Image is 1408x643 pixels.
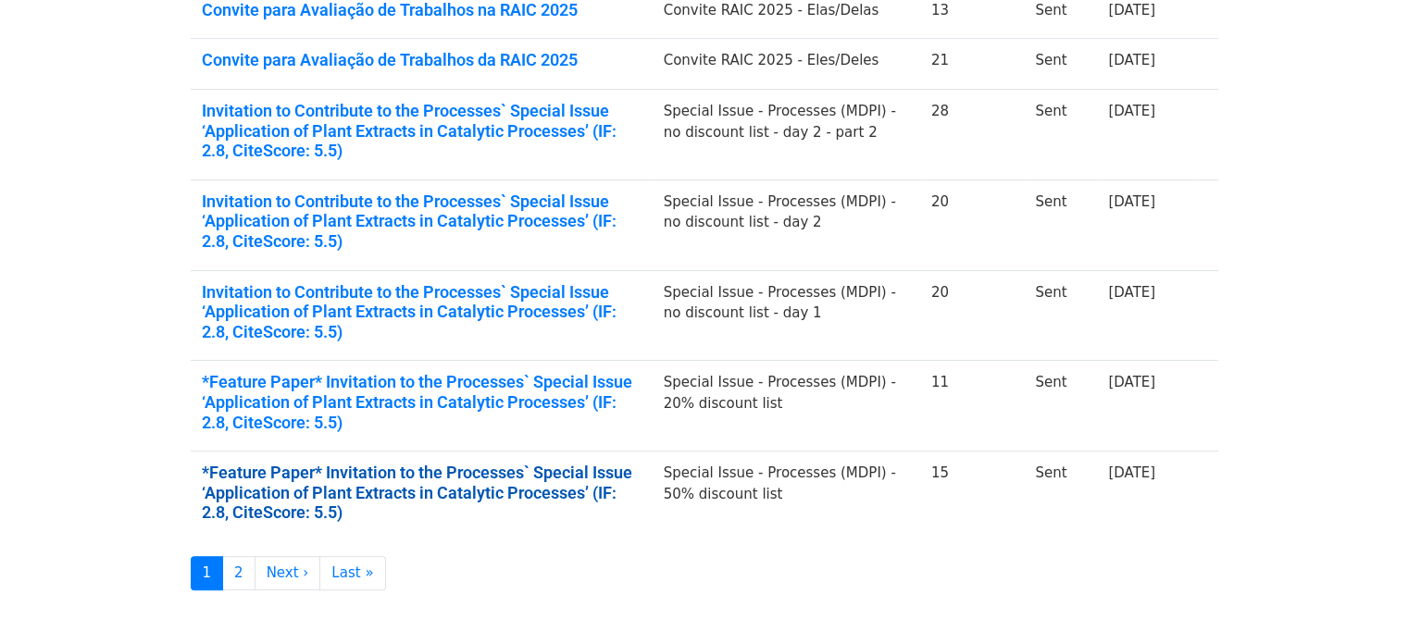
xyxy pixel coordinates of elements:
[1024,90,1097,180] td: Sent
[1108,464,1155,481] a: [DATE]
[1108,374,1155,390] a: [DATE]
[1024,361,1097,451] td: Sent
[1024,39,1097,90] td: Sent
[920,90,1025,180] td: 28
[653,90,920,180] td: Special Issue - Processes (MDPI) - no discount list - day 2 - part 2
[202,101,642,161] a: Invitation to Contribute to the Processes` Special Issue ‘Application of Plant Extracts in Cataly...
[653,451,920,541] td: Special Issue - Processes (MDPI) - 50% discount list
[920,361,1025,451] td: 11
[1315,554,1408,643] div: Widget de chat
[222,556,255,590] a: 2
[202,50,642,70] a: Convite para Avaliação de Trabalhos da RAIC 2025
[1024,179,1097,270] td: Sent
[202,372,642,432] a: *Feature Paper* Invitation to the Processes` Special Issue ‘Application of Plant Extracts in Cata...
[920,179,1025,270] td: 20
[202,463,642,523] a: *Feature Paper* Invitation to the Processes` Special Issue ‘Application of Plant Extracts in Cata...
[202,192,642,252] a: Invitation to Contribute to the Processes` Special Issue ‘Application of Plant Extracts in Cataly...
[1024,451,1097,541] td: Sent
[653,361,920,451] td: Special Issue - Processes (MDPI) - 20% discount list
[255,556,321,590] a: Next ›
[1315,554,1408,643] iframe: Chat Widget
[1108,2,1155,19] a: [DATE]
[920,270,1025,361] td: 20
[1108,103,1155,119] a: [DATE]
[191,556,224,590] a: 1
[653,270,920,361] td: Special Issue - Processes (MDPI) - no discount list - day 1
[1108,284,1155,301] a: [DATE]
[653,39,920,90] td: Convite RAIC 2025 - Eles/Deles
[653,179,920,270] td: Special Issue - Processes (MDPI) - no discount list - day 2
[319,556,385,590] a: Last »
[920,451,1025,541] td: 15
[920,39,1025,90] td: 21
[1108,193,1155,210] a: [DATE]
[1024,270,1097,361] td: Sent
[202,282,642,342] a: Invitation to Contribute to the Processes` Special Issue ‘Application of Plant Extracts in Cataly...
[1108,52,1155,68] a: [DATE]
